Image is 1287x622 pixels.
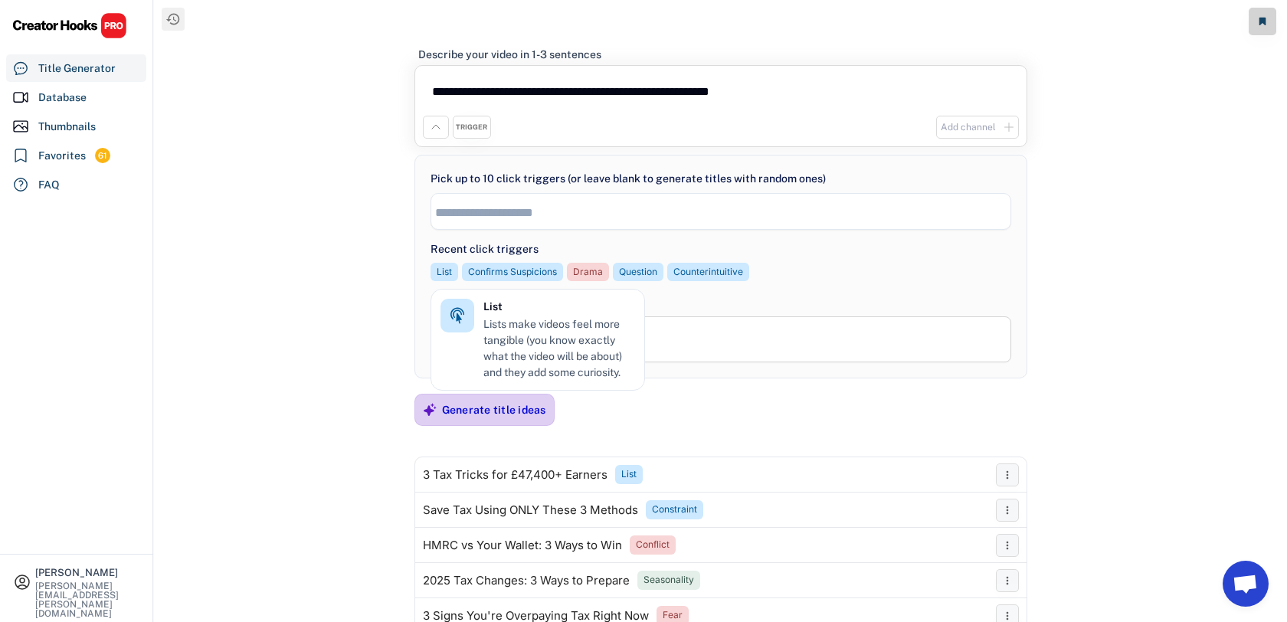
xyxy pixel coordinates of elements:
div: Fear [663,609,683,622]
div: Save Tax Using ONLY These 3 Methods [423,504,638,516]
div: 3 Tax Tricks for £47,400+ Earners [423,469,607,481]
div: 61 [95,149,110,162]
div: HMRC vs Your Wallet: 3 Ways to Win [423,539,622,552]
div: Pick up to 10 click triggers (or leave blank to generate titles with random ones) [431,171,826,187]
div: Title Generator [38,61,116,77]
div: Drama [573,266,603,279]
div: Counterintuitive [673,266,743,279]
div: FAQ [38,177,60,193]
div: Generate title ideas [442,403,546,417]
div: List [483,299,503,315]
div: Seasonality [643,574,694,587]
img: CHPRO%20Logo.svg [12,12,127,39]
div: Recent click triggers [431,241,539,257]
a: Open chat [1223,561,1269,607]
div: Constraint [652,503,697,516]
div: 2025 Tax Changes: 3 Ways to Prepare [423,575,630,587]
div: Custom instructions [431,296,1011,312]
div: [PERSON_NAME][EMAIL_ADDRESS][PERSON_NAME][DOMAIN_NAME] [35,581,139,618]
div: Thumbnails [38,119,96,135]
div: List [437,266,452,279]
div: Question [619,266,657,279]
div: Lists make videos feel more tangible (you know exactly what the video will be about) and they add... [483,316,635,381]
div: 3 Signs You're Overpaying Tax Right Now [423,610,649,622]
div: TRIGGER [456,123,487,133]
div: [PERSON_NAME] [35,568,139,578]
div: Confirms Suspicions [468,266,557,279]
div: Add channel [941,121,996,134]
div: Database [38,90,87,106]
div: Favorites [38,148,86,164]
div: Describe your video in 1-3 sentences [418,47,601,61]
div: Conflict [636,539,670,552]
div: List [621,468,637,481]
